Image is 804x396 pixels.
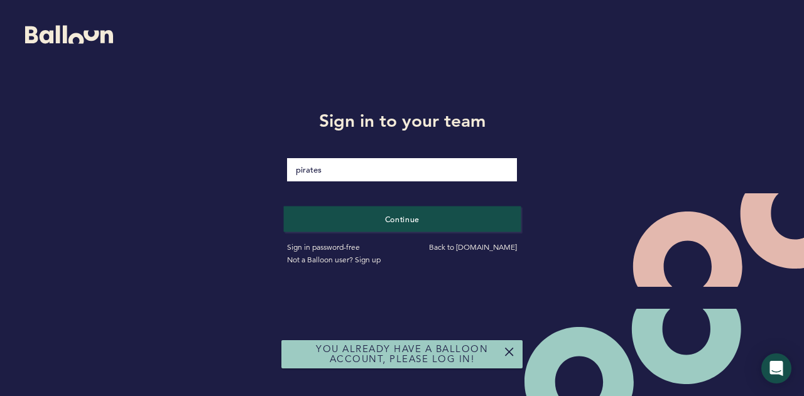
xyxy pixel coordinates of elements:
input: loginDomain [287,158,518,181]
a: Back to [DOMAIN_NAME] [429,242,517,252]
div: Open Intercom Messenger [761,353,791,383]
div: You already have a Balloon account, please log in! [281,340,523,368]
h1: Sign in to your team [278,108,527,133]
span: Continue [384,214,420,224]
button: Continue [283,206,521,232]
a: Sign in password-free [287,242,360,252]
a: Not a Balloon user? Sign up [287,255,381,264]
